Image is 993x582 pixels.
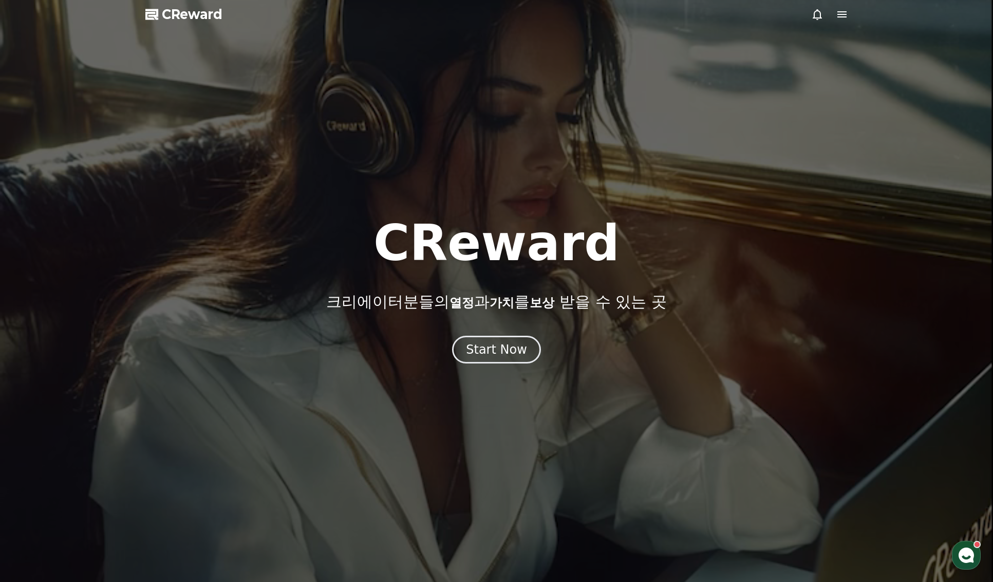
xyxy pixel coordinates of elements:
[326,293,666,311] p: 크리에이터분들의 과 를 받을 수 있는 곳
[145,6,222,23] a: CReward
[452,336,541,363] button: Start Now
[449,296,474,310] span: 열정
[490,296,514,310] span: 가치
[530,296,554,310] span: 보상
[373,219,620,268] h1: CReward
[452,346,541,356] a: Start Now
[162,6,222,23] span: CReward
[466,341,527,358] div: Start Now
